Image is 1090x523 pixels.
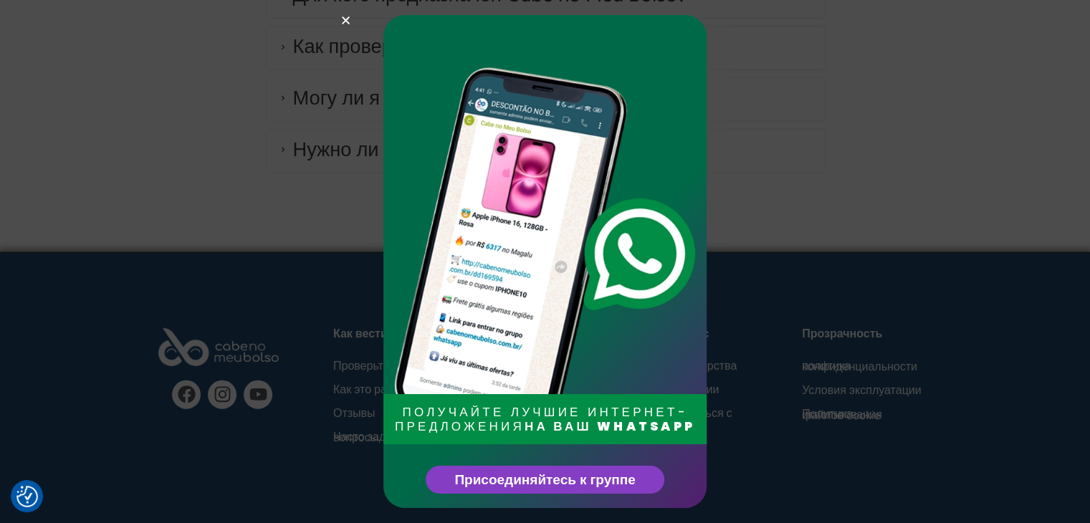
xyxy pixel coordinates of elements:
[395,403,688,435] font: ПОЛУЧАЙТЕ ЛУЧШИЕ ИНТЕРНЕТ-ПРЕДЛОЖЕНИЯ
[426,466,664,494] a: Присоединяйтесь к группе
[454,470,635,489] font: Присоединяйтесь к группе
[16,486,38,507] img: Кнопка «Повторить согласие»
[391,44,699,464] img: предложение мобильного телефона
[16,486,38,507] button: Настройки согласия
[525,418,695,435] font: НА ВАШ WHATSAPP
[340,15,351,26] a: Закрывать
